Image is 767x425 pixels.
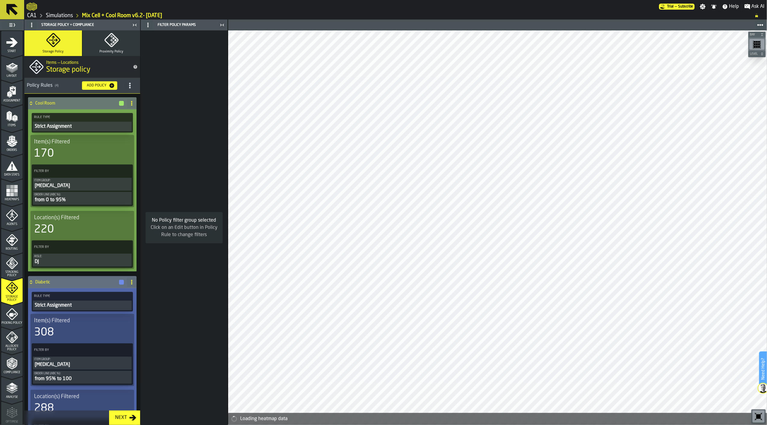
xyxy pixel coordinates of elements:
[33,347,121,353] label: Filter By
[34,302,130,309] div: Strict Assignment
[33,301,132,310] div: PolicyFilterItem-undefined
[742,3,767,10] label: button-toggle-Ask AI
[34,193,130,196] div: Order Line (ABC %):
[720,3,742,10] label: button-toggle-Help
[34,375,130,383] div: from 95% to 100
[119,280,124,285] button: button-
[1,173,23,177] span: Data Stats
[34,255,130,258] div: Aisle:
[109,411,140,425] button: button-Next
[33,293,132,299] label: Rule Type
[34,327,54,339] div: 308
[1,130,23,154] li: menu Orders
[46,12,73,19] a: link-to-/wh/i/76e2a128-1b54-4d66-80d4-05ae4c277723
[34,372,130,375] div: Order Line (ABC %):
[748,38,766,51] div: button-toolbar-undefined
[1,253,23,277] li: menu Stacking Policy
[33,371,132,384] div: PolicyFilterItem-Order Line (ABC %)
[34,139,130,145] div: Title
[33,122,132,131] button: Strict Assignment
[28,97,124,109] div: Cool Room
[1,124,23,127] span: Items
[55,84,58,88] span: ( 4 )
[1,278,23,302] li: menu Storage Policy
[33,357,132,370] button: Item Group:[MEDICAL_DATA]
[34,393,130,400] div: Title
[709,4,719,10] label: button-toggle-Notifications
[675,5,677,9] span: —
[229,412,263,424] a: logo-header
[1,179,23,203] li: menu Heatmaps
[33,192,132,205] button: Order Line (ABC %):from 0 to 95%
[1,105,23,129] li: menu Items
[27,1,37,12] a: logo-header
[24,56,140,78] div: title-Storage policy
[33,192,132,205] div: PolicyFilterItem-Order Line (ABC %)
[32,213,133,237] div: stat-Location(s) Filtered
[33,178,132,191] button: Item Group:[MEDICAL_DATA]
[150,224,218,239] div: Click on an Edit button in Policy Rule to change filters
[43,50,64,54] span: Storage Policy
[82,81,117,90] button: button-Add Policy
[34,214,130,221] div: Title
[33,168,121,174] label: Filter By
[240,415,765,423] div: Loading heatmap data
[99,50,123,54] span: Proximity Policy
[35,280,118,285] h4: Diabetic
[28,276,124,288] div: Diabetic
[1,395,23,399] span: Analyse
[1,80,23,105] li: menu Assignment
[34,393,79,400] span: Location(s) Filtered
[749,33,759,36] span: Bay
[113,414,129,421] div: Next
[34,223,54,236] div: 220
[46,65,90,75] span: Storage policy
[218,21,226,29] label: button-toggle-Close me
[1,327,23,352] li: menu Allocate Policy
[1,21,23,29] label: button-toggle-Toggle Full Menu
[46,59,128,65] h2: Sub Title
[33,178,132,191] div: PolicyFilterItem-Item Group
[729,3,739,10] span: Help
[33,114,132,120] label: Rule Type
[33,122,132,131] div: PolicyFilterItem-undefined
[1,223,23,226] span: Agents
[228,413,767,425] div: alert-Loading heatmap data
[27,12,37,19] a: link-to-/wh/i/76e2a128-1b54-4d66-80d4-05ae4c277723
[33,357,132,370] div: PolicyFilterItem-Item Group
[697,4,708,10] label: button-toggle-Settings
[34,317,130,324] div: Title
[34,196,130,204] div: from 0 to 95%
[1,352,23,376] li: menu Compliance
[33,254,132,267] div: PolicyFilterItem-Aisle
[659,4,695,10] div: Menu Subscription
[32,392,133,416] div: stat-Location(s) Filtered
[150,217,218,224] div: No Policy filter group selected
[82,12,162,19] a: link-to-/wh/i/76e2a128-1b54-4d66-80d4-05ae4c277723/simulations/b93cde42-b787-4a5b-abea-bb6046d868f0
[748,51,766,57] button: button-
[659,4,695,10] a: link-to-/wh/i/76e2a128-1b54-4d66-80d4-05ae4c277723/pricing/
[34,123,130,130] div: Strict Assignment
[33,244,121,250] label: Filter By
[1,420,23,423] span: Optimise
[34,139,70,145] span: Item(s) Filtered
[1,247,23,251] span: Routing
[33,254,132,267] button: Aisle:DJ
[33,371,132,384] button: Order Line (ABC %):from 95% to 100
[1,229,23,253] li: menu Routing
[24,78,140,94] h3: title-section-[object Object]
[26,20,130,30] div: Storage Policy + Compliance
[32,316,133,340] div: stat-Item(s) Filtered
[760,352,766,386] label: Need Help?
[27,12,765,19] nav: Breadcrumb
[34,317,70,324] span: Item(s) Filtered
[1,303,23,327] li: menu Picking Policy
[754,412,763,421] svg: Reset zoom and position
[34,148,54,160] div: 170
[119,101,124,106] button: button-
[34,361,130,368] div: [MEDICAL_DATA]
[748,32,766,38] button: button-
[1,99,23,102] span: Assignment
